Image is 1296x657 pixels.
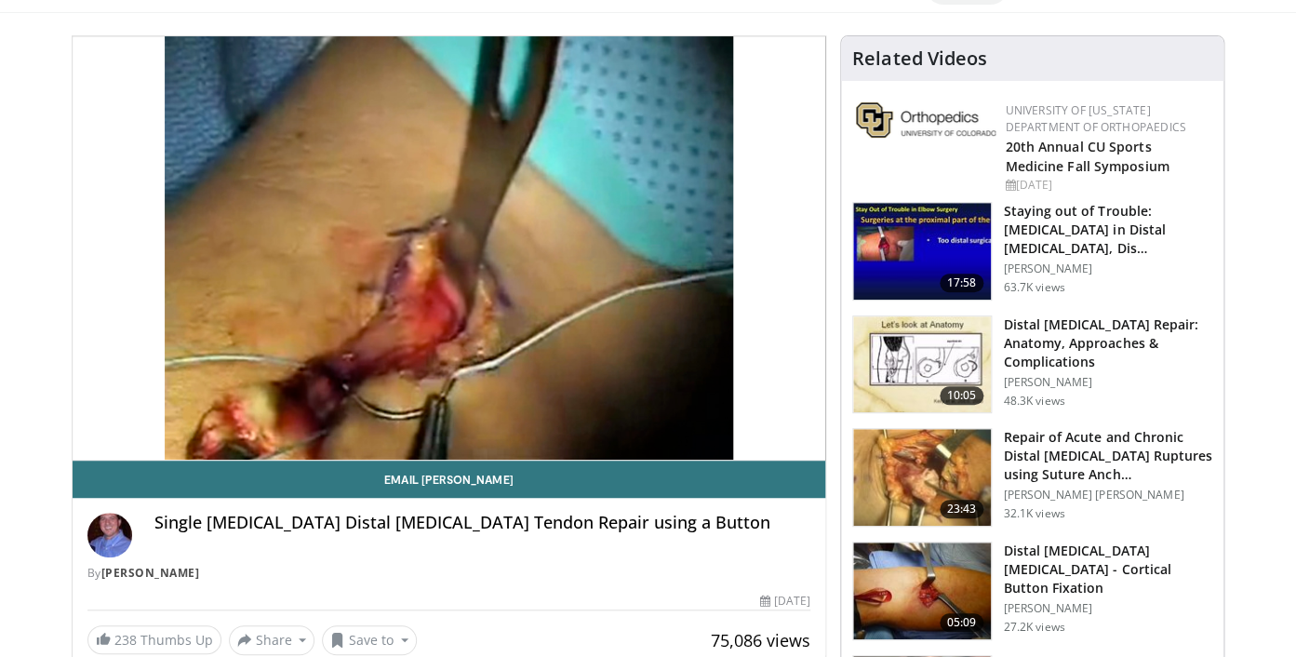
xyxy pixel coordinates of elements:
a: University of [US_STATE] Department of Orthopaedics [1005,102,1185,135]
img: Q2xRg7exoPLTwO8X4xMDoxOjB1O8AjAz_1.150x105_q85_crop-smart_upscale.jpg [853,203,991,300]
a: 238 Thumbs Up [87,625,221,654]
p: 32.1K views [1003,506,1064,521]
a: 17:58 Staying out of Trouble: [MEDICAL_DATA] in Distal [MEDICAL_DATA], Dis… [PERSON_NAME] 63.7K v... [852,202,1212,301]
img: 90401_0000_3.png.150x105_q85_crop-smart_upscale.jpg [853,316,991,413]
span: 10:05 [940,386,984,405]
img: Avatar [87,513,132,557]
h4: Related Videos [852,47,986,70]
p: 48.3K views [1003,394,1064,409]
h3: Distal [MEDICAL_DATA] [MEDICAL_DATA] - Cortical Button Fixation [1003,542,1212,597]
span: 17:58 [940,274,984,292]
a: 23:43 Repair of Acute and Chronic Distal [MEDICAL_DATA] Ruptures using Suture Anch… [PERSON_NAME]... [852,428,1212,527]
span: 238 [114,631,137,649]
p: 27.2K views [1003,620,1064,635]
p: [PERSON_NAME] [1003,261,1212,276]
img: Picture_4_0_3.png.150x105_q85_crop-smart_upscale.jpg [853,543,991,639]
div: By [87,565,811,582]
p: [PERSON_NAME] [1003,601,1212,616]
span: 75,086 views [711,629,810,651]
button: Share [229,625,315,655]
a: 10:05 Distal [MEDICAL_DATA] Repair: Anatomy, Approaches & Complications [PERSON_NAME] 48.3K views [852,315,1212,414]
div: [DATE] [1005,177,1209,194]
p: [PERSON_NAME] [PERSON_NAME] [1003,488,1212,503]
h3: Repair of Acute and Chronic Distal [MEDICAL_DATA] Ruptures using Suture Anch… [1003,428,1212,484]
p: 63.7K views [1003,280,1064,295]
button: Save to [322,625,417,655]
h4: Single [MEDICAL_DATA] Distal [MEDICAL_DATA] Tendon Repair using a Button [154,513,811,533]
span: 23:43 [940,500,984,518]
a: Email [PERSON_NAME] [73,461,826,498]
span: 05:09 [940,613,984,632]
h3: Distal [MEDICAL_DATA] Repair: Anatomy, Approaches & Complications [1003,315,1212,371]
video-js: Video Player [73,36,826,461]
img: 355603a8-37da-49b6-856f-e00d7e9307d3.png.150x105_q85_autocrop_double_scale_upscale_version-0.2.png [856,102,995,138]
h3: Staying out of Trouble: [MEDICAL_DATA] in Distal [MEDICAL_DATA], Dis… [1003,202,1212,258]
img: bennett_acute_distal_biceps_3.png.150x105_q85_crop-smart_upscale.jpg [853,429,991,526]
p: [PERSON_NAME] [1003,375,1212,390]
div: [DATE] [760,593,810,610]
a: [PERSON_NAME] [101,565,200,581]
a: 05:09 Distal [MEDICAL_DATA] [MEDICAL_DATA] - Cortical Button Fixation [PERSON_NAME] 27.2K views [852,542,1212,640]
a: 20th Annual CU Sports Medicine Fall Symposium [1005,138,1169,175]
